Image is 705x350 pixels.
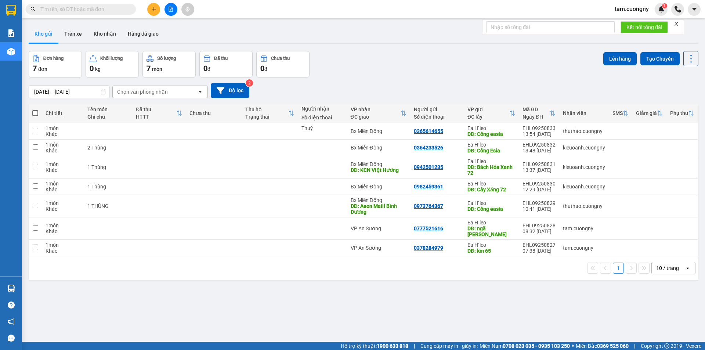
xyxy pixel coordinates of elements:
[670,110,688,116] div: Phụ thu
[612,110,623,116] div: SMS
[142,51,196,77] button: Số lượng7món
[136,107,176,112] div: Đã thu
[29,25,58,43] button: Kho gửi
[666,104,698,123] th: Toggle SortBy
[43,56,64,61] div: Đơn hàng
[151,7,156,12] span: plus
[157,56,176,61] div: Số lượng
[464,104,519,123] th: Toggle SortBy
[414,342,415,350] span: |
[214,56,228,61] div: Đã thu
[46,142,80,148] div: 1 món
[563,203,605,209] div: thuthao.cuongny
[271,56,290,61] div: Chưa thu
[88,25,122,43] button: Kho nhận
[46,110,80,116] div: Chi tiết
[46,131,80,137] div: Khác
[46,125,80,131] div: 1 món
[467,225,515,237] div: DĐ: ngã ba chu đăng
[523,223,556,228] div: EHL09250828
[245,114,288,120] div: Trạng thái
[87,164,129,170] div: 1 Thùng
[563,145,605,151] div: kieuoanh.cuongny
[351,245,407,251] div: VP An Sương
[523,131,556,137] div: 13:54 [DATE]
[197,89,203,95] svg: open
[486,21,615,33] input: Nhập số tổng đài
[7,285,15,292] img: warehouse-icon
[613,263,624,274] button: 1
[46,223,80,228] div: 1 món
[663,3,666,8] span: 1
[597,343,629,349] strong: 0369 525 060
[656,264,679,272] div: 10 / trang
[46,242,80,248] div: 1 món
[523,248,556,254] div: 07:38 [DATE]
[46,248,80,254] div: Khác
[467,200,515,206] div: Ea H`leo
[467,114,509,120] div: ĐC lấy
[351,197,407,203] div: Bx Miền Đông
[245,107,288,112] div: Thu hộ
[8,302,15,308] span: question-circle
[467,248,515,254] div: DĐ: km 65
[122,25,164,43] button: Hàng đã giao
[351,203,407,215] div: DĐ: Aeon Maill Bình Dương
[242,104,297,123] th: Toggle SortBy
[246,79,253,87] sup: 2
[168,7,173,12] span: file-add
[351,167,407,173] div: DĐ: KCN Việt Hương
[30,7,36,12] span: search
[414,128,443,134] div: 0365614655
[90,64,94,73] span: 0
[523,187,556,192] div: 12:29 [DATE]
[563,245,605,251] div: tam.cuongny
[632,104,666,123] th: Toggle SortBy
[563,128,605,134] div: thuthao.cuongny
[662,3,667,8] sup: 1
[132,104,186,123] th: Toggle SortBy
[46,161,80,167] div: 1 món
[264,66,267,72] span: đ
[664,343,669,349] span: copyright
[467,220,515,225] div: Ea H`leo
[341,342,408,350] span: Hỗ trợ kỹ thuật:
[95,66,101,72] span: kg
[563,110,605,116] div: Nhân viên
[147,64,151,73] span: 7
[87,114,129,120] div: Ghi chú
[480,342,570,350] span: Miền Nam
[691,6,698,12] span: caret-down
[8,318,15,325] span: notification
[181,3,194,16] button: aim
[519,104,559,123] th: Toggle SortBy
[6,5,16,16] img: logo-vxr
[523,242,556,248] div: EHL09250827
[414,107,460,112] div: Người gửi
[563,184,605,190] div: kieuoanh.cuongny
[7,29,15,37] img: solution-icon
[675,6,681,12] img: phone-icon
[563,225,605,231] div: tam.cuongny
[609,104,632,123] th: Toggle SortBy
[136,114,176,120] div: HTTT
[351,184,407,190] div: Bx Miền Đông
[46,148,80,154] div: Khác
[117,88,168,95] div: Chọn văn phòng nhận
[523,142,556,148] div: EHL09250832
[626,23,662,31] span: Kết nối tổng đài
[164,3,177,16] button: file-add
[46,181,80,187] div: 1 món
[658,6,665,12] img: icon-new-feature
[523,107,550,112] div: Mã GD
[87,203,129,209] div: 1 THÙNG
[87,184,129,190] div: 1 Thùng
[351,107,401,112] div: VP nhận
[503,343,570,349] strong: 0708 023 035 - 0935 103 250
[603,52,637,65] button: Lên hàng
[347,104,411,123] th: Toggle SortBy
[301,115,343,120] div: Số điện thoại
[58,25,88,43] button: Trên xe
[46,228,80,234] div: Khác
[688,3,701,16] button: caret-down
